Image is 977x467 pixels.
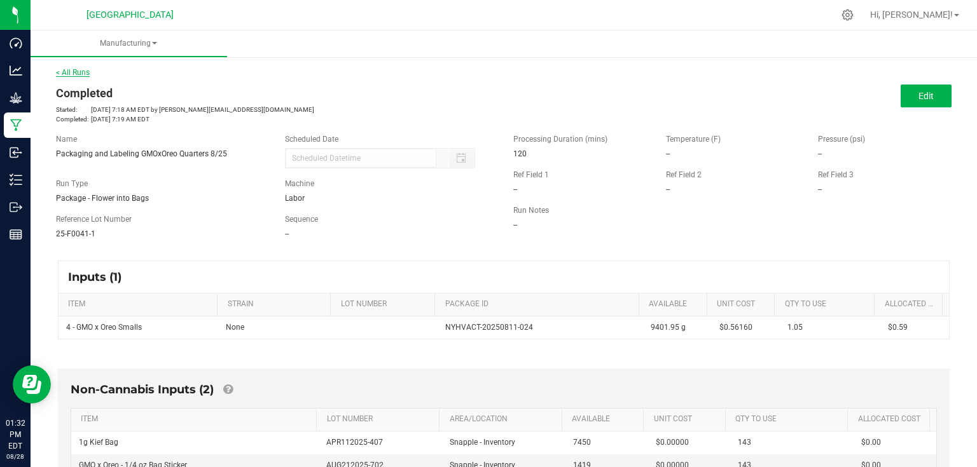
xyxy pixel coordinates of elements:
[787,323,803,332] span: 1.05
[513,135,607,144] span: Processing Duration (mins)
[666,135,721,144] span: Temperature (F)
[10,37,22,50] inline-svg: Dashboard
[513,185,517,194] span: --
[10,201,22,213] inline-svg: Outbound
[666,185,670,194] span: --
[56,194,149,203] span: Package - Flower into Bags
[10,64,22,77] inline-svg: Analytics
[10,228,22,241] inline-svg: Reports
[717,299,770,309] a: Unit CostSortable
[31,38,227,49] span: Manufacturing
[87,10,174,20] span: [GEOGRAPHIC_DATA]
[901,85,952,107] button: Edit
[445,299,634,309] a: PACKAGE IDSortable
[719,323,752,332] span: $0.56160
[785,299,870,309] a: QTY TO USESortable
[228,299,326,309] a: STRAINSortable
[738,438,751,447] span: 143
[81,414,312,424] a: ITEMSortable
[56,68,90,77] a: < All Runs
[861,438,881,447] span: $0.00
[285,215,318,224] span: Sequence
[285,135,338,144] span: Scheduled Date
[6,452,25,461] p: 08/28
[327,414,434,424] a: LOT NUMBERSortable
[56,229,95,238] span: 25-F0041-1
[6,417,25,452] p: 01:32 PM EDT
[885,299,938,309] a: Allocated CostSortable
[68,270,134,284] span: Inputs (1)
[10,146,22,159] inline-svg: Inbound
[56,178,88,189] span: Run Type
[223,382,233,396] a: Add Non-Cannabis items that were also consumed in the run (e.g. gloves and packaging); Also add N...
[649,299,702,309] a: AVAILABLESortable
[681,323,686,332] span: g
[450,414,557,424] a: AREA/LOCATIONSortable
[56,135,77,144] span: Name
[573,438,591,447] span: 7450
[656,438,689,447] span: $0.00000
[513,149,527,158] span: 120
[572,414,639,424] a: AVAILABLESortable
[666,149,670,158] span: --
[285,229,289,238] span: --
[818,149,822,158] span: --
[56,114,494,124] p: [DATE] 7:19 AM EDT
[56,149,227,158] span: Packaging and Labeling GMOxOreo Quarters 8/25
[56,85,494,102] div: Completed
[888,323,908,332] span: $0.59
[56,114,91,124] span: Completed:
[71,382,214,396] span: Non-Cannabis Inputs (2)
[10,119,22,132] inline-svg: Manufacturing
[13,365,51,403] iframe: Resource center
[735,414,843,424] a: QTY TO USESortable
[513,170,549,179] span: Ref Field 1
[858,414,925,424] a: Allocated CostSortable
[450,438,515,447] span: Snapple - Inventory
[918,91,934,101] span: Edit
[66,323,142,332] span: 4 - GMO x Oreo Smalls
[445,321,533,334] span: NYHVACT-20250811-024
[79,438,118,447] span: 1g Kief Bag
[10,173,22,186] inline-svg: Inventory
[341,299,430,309] a: LOT NUMBERSortable
[513,206,549,215] span: Run Notes
[840,9,856,21] div: Manage settings
[818,185,822,194] span: --
[10,91,22,104] inline-svg: Grow
[818,170,854,179] span: Ref Field 3
[285,179,314,188] span: Machine
[326,438,383,447] span: APR112025-407
[666,170,702,179] span: Ref Field 2
[56,105,494,114] p: [DATE] 7:18 AM EDT by [PERSON_NAME][EMAIL_ADDRESS][DOMAIN_NAME]
[870,10,953,20] span: Hi, [PERSON_NAME]!
[651,323,679,332] span: 9401.95
[654,414,721,424] a: Unit CostSortable
[56,105,91,114] span: Started:
[226,323,244,332] span: None
[31,30,227,57] a: Manufacturing
[513,220,517,229] span: --
[818,135,865,144] span: Pressure (psi)
[56,215,132,224] span: Reference Lot Number
[285,194,305,203] span: Labor
[68,299,212,309] a: ITEMSortable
